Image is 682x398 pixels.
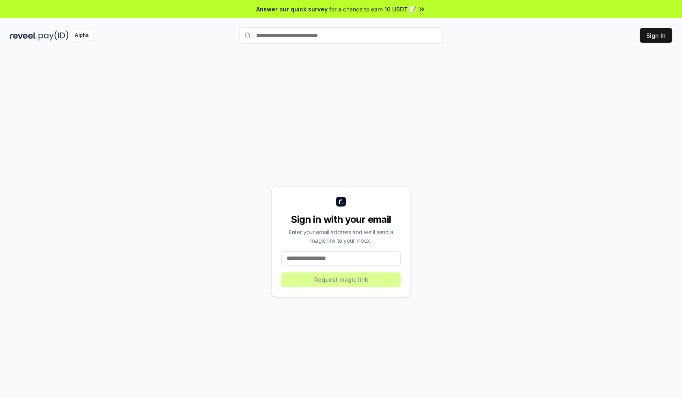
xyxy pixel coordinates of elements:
[10,30,37,41] img: reveel_dark
[70,30,93,41] div: Alpha
[256,5,328,13] span: Answer our quick survey
[39,30,69,41] img: pay_id
[640,28,672,43] button: Sign In
[329,5,416,13] span: for a chance to earn 10 USDT 📝
[336,197,346,207] img: logo_small
[281,228,401,245] div: Enter your email address and we’ll send a magic link to your inbox.
[281,213,401,226] div: Sign in with your email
